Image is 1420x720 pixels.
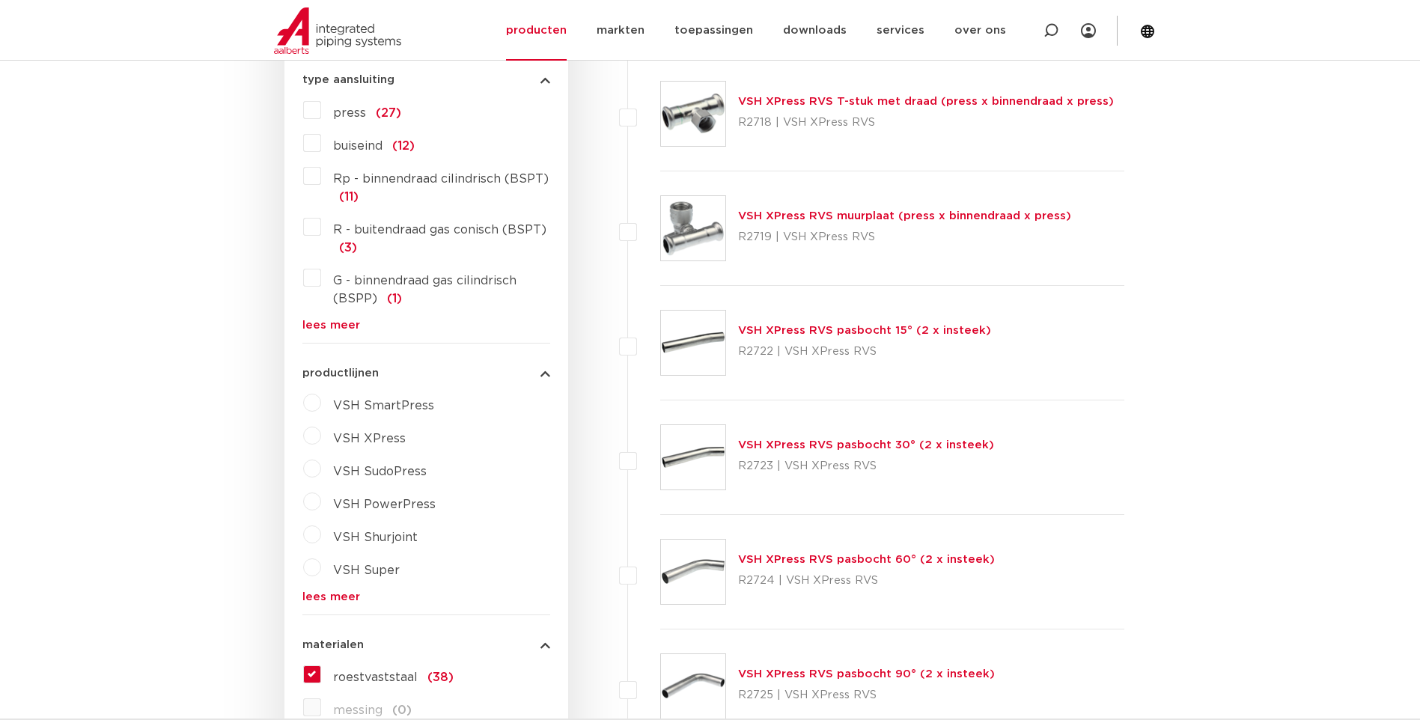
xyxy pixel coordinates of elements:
[661,196,725,260] img: Thumbnail for VSH XPress RVS muurplaat (press x binnendraad x press)
[302,367,379,379] span: productlijnen
[339,191,359,203] span: (11)
[738,225,1071,249] p: R2719 | VSH XPress RVS
[333,433,406,445] span: VSH XPress
[333,704,383,716] span: messing
[738,569,995,593] p: R2724 | VSH XPress RVS
[333,275,516,305] span: G - binnendraad gas cilindrisch (BSPP)
[661,311,725,375] img: Thumbnail for VSH XPress RVS pasbocht 15° (2 x insteek)
[333,498,436,510] span: VSH PowerPress
[387,293,402,305] span: (1)
[333,564,400,576] span: VSH Super
[427,671,454,683] span: (38)
[302,367,550,379] button: productlijnen
[333,173,549,185] span: Rp - binnendraad cilindrisch (BSPT)
[333,224,546,236] span: R - buitendraad gas conisch (BSPT)
[661,425,725,489] img: Thumbnail for VSH XPress RVS pasbocht 30° (2 x insteek)
[738,111,1114,135] p: R2718 | VSH XPress RVS
[302,74,550,85] button: type aansluiting
[333,400,434,412] span: VSH SmartPress
[738,210,1071,222] a: VSH XPress RVS muurplaat (press x binnendraad x press)
[738,325,991,336] a: VSH XPress RVS pasbocht 15° (2 x insteek)
[738,439,994,451] a: VSH XPress RVS pasbocht 30° (2 x insteek)
[661,82,725,146] img: Thumbnail for VSH XPress RVS T-stuk met draad (press x binnendraad x press)
[738,96,1114,107] a: VSH XPress RVS T-stuk met draad (press x binnendraad x press)
[302,639,364,650] span: materialen
[738,668,995,680] a: VSH XPress RVS pasbocht 90° (2 x insteek)
[339,242,357,254] span: (3)
[333,531,418,543] span: VSH Shurjoint
[302,74,394,85] span: type aansluiting
[333,466,427,478] span: VSH SudoPress
[302,639,550,650] button: materialen
[333,107,366,119] span: press
[392,704,412,716] span: (0)
[392,140,415,152] span: (12)
[738,683,995,707] p: R2725 | VSH XPress RVS
[661,654,725,719] img: Thumbnail for VSH XPress RVS pasbocht 90° (2 x insteek)
[376,107,401,119] span: (27)
[738,454,994,478] p: R2723 | VSH XPress RVS
[333,671,418,683] span: roestvaststaal
[302,591,550,602] a: lees meer
[661,540,725,604] img: Thumbnail for VSH XPress RVS pasbocht 60° (2 x insteek)
[333,140,383,152] span: buiseind
[738,554,995,565] a: VSH XPress RVS pasbocht 60° (2 x insteek)
[302,320,550,331] a: lees meer
[738,340,991,364] p: R2722 | VSH XPress RVS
